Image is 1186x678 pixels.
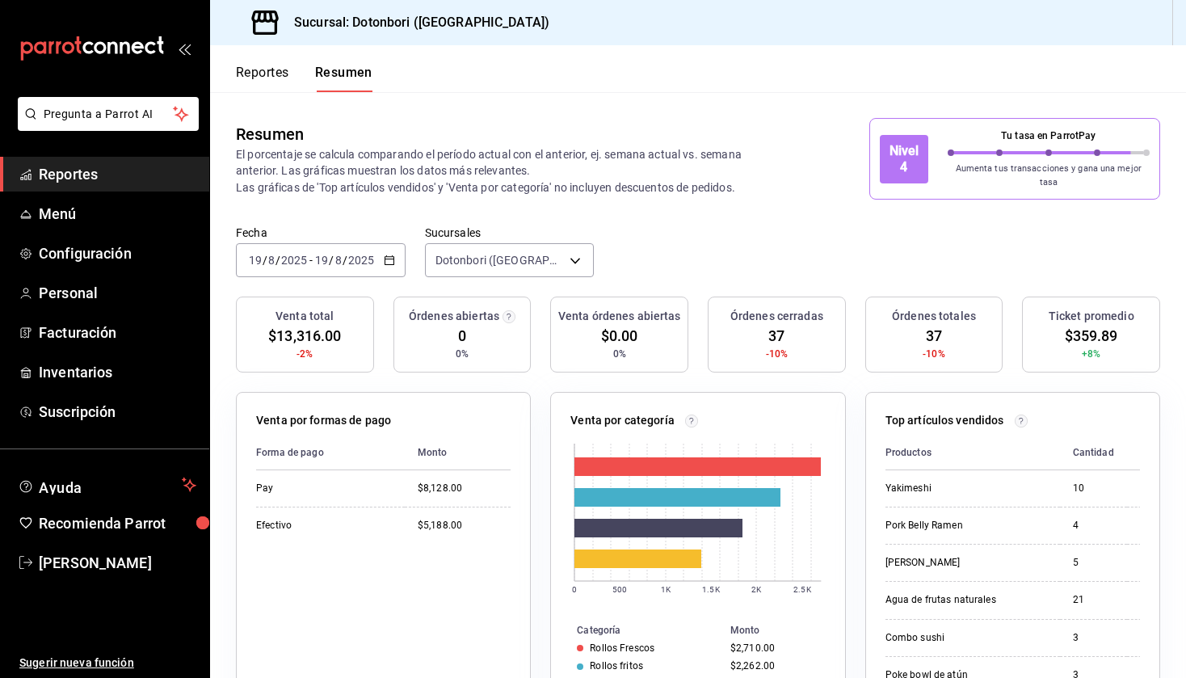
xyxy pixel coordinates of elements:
[418,482,511,495] div: $8,128.00
[418,519,511,533] div: $5,188.00
[1060,436,1127,470] th: Cantidad
[885,519,1047,533] div: Pork Belly Ramen
[268,325,341,347] span: $13,316.00
[551,621,724,639] th: Categoría
[39,552,196,574] span: [PERSON_NAME]
[296,347,313,361] span: -2%
[794,585,812,594] text: 2.5K
[1073,482,1114,495] div: 10
[558,308,681,325] h3: Venta órdenes abiertas
[1140,556,1184,570] div: $745.00
[885,482,1047,495] div: Yakimeshi
[885,631,1047,645] div: Combo sushi
[1073,631,1114,645] div: 3
[730,308,823,325] h3: Órdenes cerradas
[236,65,372,92] div: navigation tabs
[885,412,1004,429] p: Top artículos vendidos
[256,482,392,495] div: Pay
[39,475,175,495] span: Ayuda
[315,65,372,92] button: Resumen
[19,655,196,672] span: Sugerir nueva función
[730,660,819,672] div: $2,262.00
[178,42,191,55] button: open_drawer_menu
[256,412,391,429] p: Venta por formas de pago
[1073,519,1114,533] div: 4
[334,254,343,267] input: --
[281,13,549,32] h3: Sucursal: Dotonbori ([GEOGRAPHIC_DATA])
[703,585,721,594] text: 1.5K
[39,401,196,423] span: Suscripción
[456,347,469,361] span: 0%
[39,282,196,304] span: Personal
[885,556,1047,570] div: [PERSON_NAME]
[39,242,196,264] span: Configuración
[263,254,267,267] span: /
[948,128,1150,143] p: Tu tasa en ParrotPay
[1140,631,1184,645] div: $567.00
[590,642,654,654] div: Rollos Frescos
[1140,482,1184,495] div: $1,390.00
[1065,325,1118,347] span: $359.89
[458,325,466,347] span: 0
[1049,308,1134,325] h3: Ticket promedio
[329,254,334,267] span: /
[409,308,499,325] h3: Órdenes abiertas
[44,106,174,123] span: Pregunta a Parrot AI
[590,660,643,672] div: Rollos fritos
[1082,347,1100,361] span: +8%
[267,254,275,267] input: --
[248,254,263,267] input: --
[948,162,1150,189] p: Aumenta tus transacciones y gana una mejor tasa
[425,227,595,238] label: Sucursales
[236,65,289,92] button: Reportes
[343,254,347,267] span: /
[1073,593,1114,607] div: 21
[11,117,199,134] a: Pregunta a Parrot AI
[39,512,196,534] span: Recomienda Parrot
[314,254,329,267] input: --
[926,325,942,347] span: 37
[1073,556,1114,570] div: 5
[39,361,196,383] span: Inventarios
[730,642,819,654] div: $2,710.00
[1140,593,1184,607] div: $735.00
[405,436,511,470] th: Monto
[236,227,406,238] label: Fecha
[1140,519,1184,533] div: $796.00
[39,322,196,343] span: Facturación
[724,621,845,639] th: Monto
[601,325,638,347] span: $0.00
[275,254,280,267] span: /
[256,519,392,533] div: Efectivo
[751,585,762,594] text: 2K
[885,593,1047,607] div: Agua de frutas naturales
[309,254,313,267] span: -
[570,412,675,429] p: Venta por categoría
[1127,436,1184,470] th: Monto
[280,254,308,267] input: ----
[435,252,565,268] span: Dotonbori ([GEOGRAPHIC_DATA])
[613,347,626,361] span: 0%
[880,135,928,183] div: Nivel 4
[572,585,577,594] text: 0
[612,585,627,594] text: 500
[275,308,334,325] h3: Venta total
[768,325,784,347] span: 37
[39,163,196,185] span: Reportes
[661,585,671,594] text: 1K
[236,122,304,146] div: Resumen
[236,146,775,195] p: El porcentaje se calcula comparando el período actual con el anterior, ej. semana actual vs. sema...
[18,97,199,131] button: Pregunta a Parrot AI
[885,436,1060,470] th: Productos
[892,308,976,325] h3: Órdenes totales
[766,347,789,361] span: -10%
[923,347,945,361] span: -10%
[347,254,375,267] input: ----
[39,203,196,225] span: Menú
[256,436,405,470] th: Forma de pago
